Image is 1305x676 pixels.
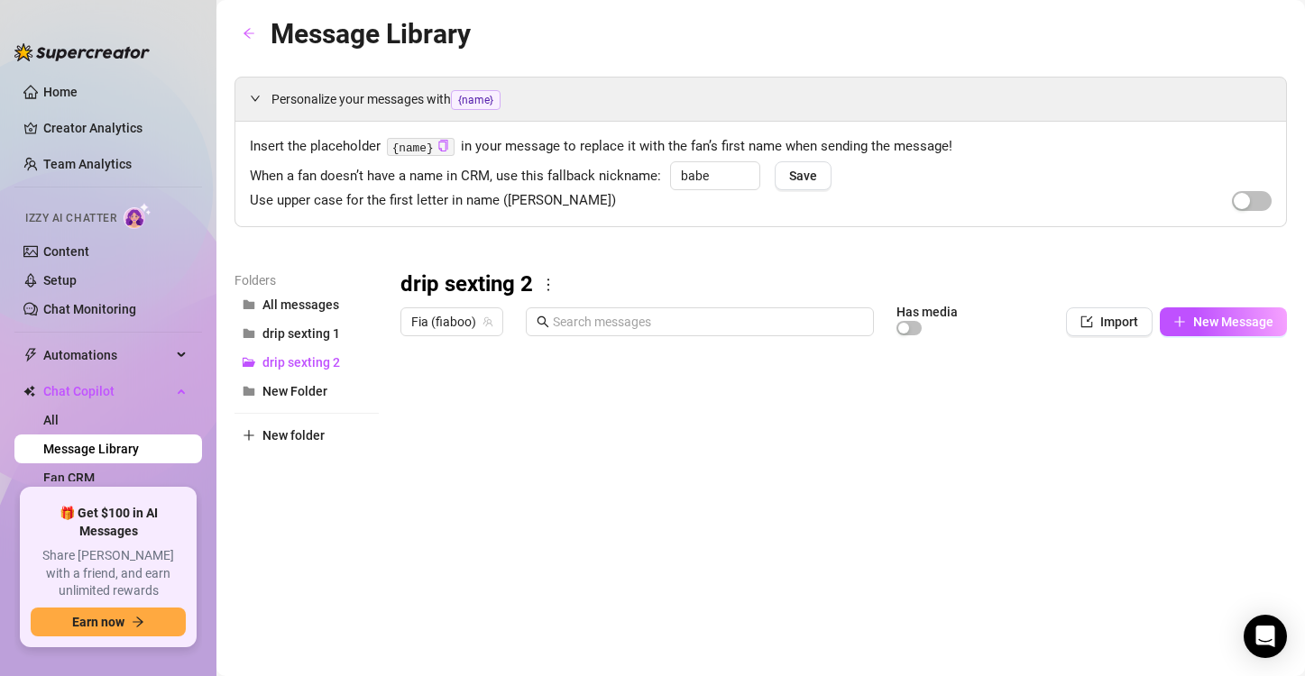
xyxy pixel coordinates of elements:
span: New Folder [262,384,327,398]
span: folder [243,298,255,311]
span: Automations [43,341,171,370]
span: team [482,316,493,327]
input: Search messages [553,312,863,332]
a: Message Library [43,442,139,456]
span: Fia (fiaboo) [411,308,492,335]
span: import [1080,315,1093,328]
button: Click to Copy [437,140,449,153]
span: drip sexting 2 [262,355,340,370]
span: Save [789,169,817,183]
span: more [540,277,556,293]
span: plus [243,429,255,442]
span: search [537,315,549,328]
div: Personalize your messages with{name} [235,78,1286,121]
a: Team Analytics [43,157,132,171]
a: Setup [43,273,77,288]
button: Save [775,161,832,190]
span: Personalize your messages with [271,89,1272,110]
code: {name} [387,138,455,157]
article: Folders [234,270,379,290]
span: Chat Copilot [43,377,171,406]
article: Has media [896,306,958,317]
span: All messages [262,297,339,312]
span: Izzy AI Chatter [25,210,116,227]
span: New Message [1193,315,1273,329]
span: folder [243,385,255,397]
span: {name} [451,90,501,110]
span: drip sexting 1 [262,326,340,341]
span: copy [437,140,449,151]
span: Insert the placeholder in your message to replace it with the fan’s first name when sending the m... [250,136,1272,158]
span: When a fan doesn’t have a name in CRM, use this fallback nickname: [250,166,661,187]
img: logo-BBDzfeDw.svg [14,43,150,61]
span: Earn now [72,615,124,629]
button: drip sexting 1 [234,319,379,348]
img: AI Chatter [124,203,152,229]
span: New folder [262,428,325,443]
span: arrow-right [132,616,144,628]
span: Use upper case for the first letter in name ([PERSON_NAME]) [250,190,616,212]
img: Chat Copilot [23,385,35,397]
span: Import [1100,315,1138,329]
button: drip sexting 2 [234,348,379,377]
article: Message Library [271,13,471,55]
span: thunderbolt [23,348,38,362]
span: expanded [250,93,261,104]
span: 🎁 Get $100 in AI Messages [31,505,186,540]
button: New Message [1160,307,1287,336]
span: plus [1173,315,1186,328]
button: Earn nowarrow-right [31,607,186,636]
a: Content [43,244,89,259]
button: New Folder [234,377,379,406]
button: All messages [234,290,379,319]
span: arrow-left [243,27,255,40]
span: folder-open [243,356,255,369]
a: Chat Monitoring [43,302,136,316]
span: folder [243,327,255,340]
span: Share [PERSON_NAME] with a friend, and earn unlimited rewards [31,547,186,600]
button: Import [1066,307,1153,336]
h3: drip sexting 2 [400,270,533,299]
a: Home [43,85,78,99]
a: Fan CRM [43,470,95,485]
button: New folder [234,421,379,450]
a: All [43,413,59,427]
a: Creator Analytics [43,114,188,142]
div: Open Intercom Messenger [1244,615,1287,658]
